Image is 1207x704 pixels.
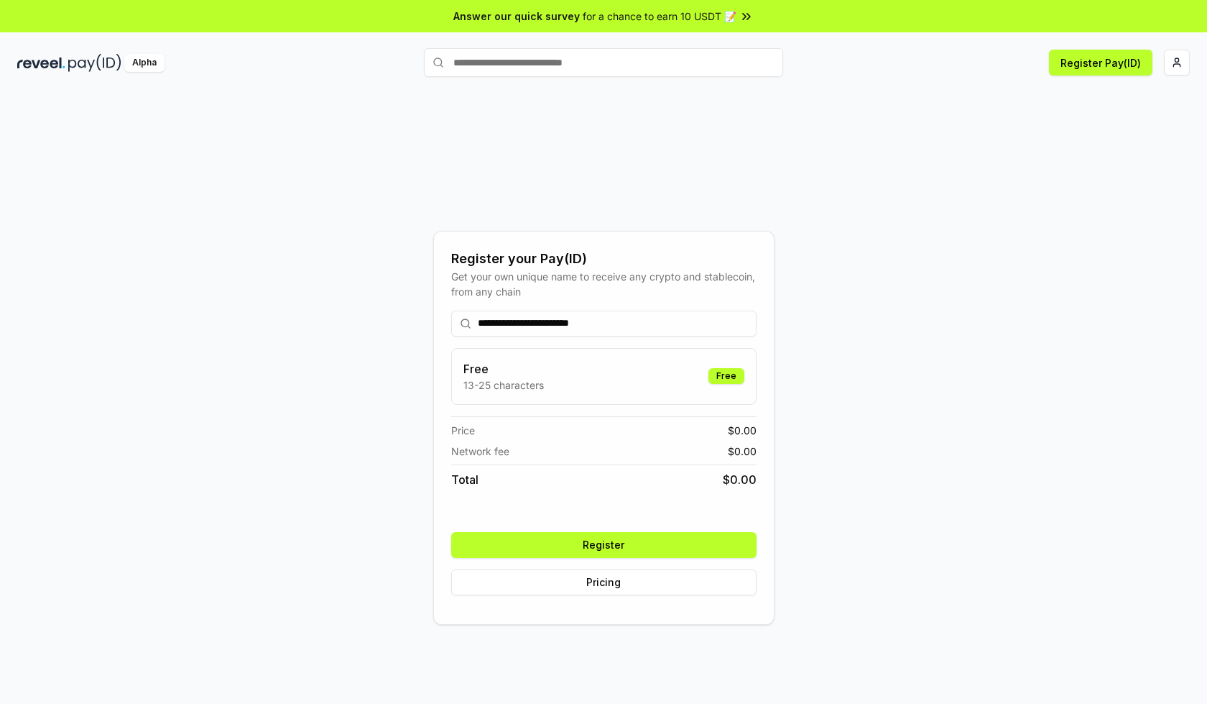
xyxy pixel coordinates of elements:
span: Price [451,423,475,438]
button: Register [451,532,757,558]
h3: Free [463,360,544,378]
span: $ 0.00 [728,423,757,438]
img: reveel_dark [17,54,65,72]
div: Get your own unique name to receive any crypto and stablecoin, from any chain [451,269,757,299]
img: pay_id [68,54,121,72]
div: Alpha [124,54,165,72]
div: Free [708,368,744,384]
span: Total [451,471,478,488]
div: Register your Pay(ID) [451,249,757,269]
span: $ 0.00 [723,471,757,488]
span: $ 0.00 [728,444,757,459]
span: Network fee [451,444,509,459]
button: Register Pay(ID) [1049,50,1152,76]
p: 13-25 characters [463,378,544,393]
span: for a chance to earn 10 USDT 📝 [583,9,736,24]
button: Pricing [451,570,757,595]
span: Answer our quick survey [453,9,580,24]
